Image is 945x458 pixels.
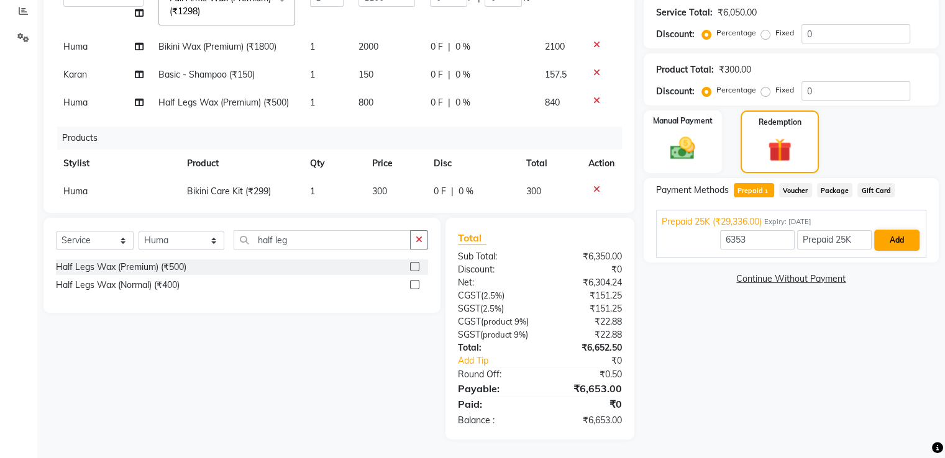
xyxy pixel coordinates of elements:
[662,215,762,228] span: Prepaid 25K (₹29,336.00)
[514,330,526,339] span: 9%
[540,289,631,302] div: ₹151.25
[817,183,853,197] span: Package
[540,263,631,276] div: ₹0
[455,68,470,81] span: 0 %
[158,97,289,108] span: Half Legs Wax (Premium) (₹500)
[358,69,373,80] span: 150
[540,250,631,263] div: ₹6,350.00
[449,276,540,289] div: Net:
[458,329,480,340] span: SGST
[430,68,442,81] span: 0 F
[458,231,486,245] span: Total
[449,381,540,396] div: Payable:
[656,184,729,197] span: Payment Methods
[447,68,450,81] span: |
[458,316,481,327] span: CGST
[656,28,695,41] div: Discount:
[779,183,812,197] span: Voucher
[656,85,695,98] div: Discount:
[540,368,631,381] div: ₹0.50
[656,63,714,76] div: Product Total:
[459,185,473,198] span: 0 %
[449,341,540,354] div: Total:
[430,96,442,109] span: 0 F
[158,69,255,80] span: Basic - Shampoo (₹150)
[544,41,564,52] span: 2100
[540,302,631,315] div: ₹151.25
[775,84,794,96] label: Fixed
[540,397,631,411] div: ₹0
[540,381,631,396] div: ₹6,653.00
[310,186,315,197] span: 1
[426,150,519,177] th: Disc
[540,414,631,427] div: ₹6,653.00
[449,302,540,315] div: ( )
[449,414,540,427] div: Balance :
[656,6,713,19] div: Service Total:
[458,303,480,314] span: SGST
[874,230,920,251] button: Add
[63,69,87,80] span: Karan
[303,150,364,177] th: Qty
[310,69,315,80] span: 1
[540,276,631,289] div: ₹6,304.24
[430,40,442,53] span: 0 F
[764,217,811,227] span: Expiry: [DATE]
[857,183,895,197] span: Gift Card
[63,41,88,52] span: Huma
[544,97,559,108] span: 840
[662,134,703,163] img: _cash.svg
[483,290,502,300] span: 2.5%
[365,150,427,177] th: Price
[56,150,180,177] th: Stylist
[449,263,540,276] div: Discount:
[526,186,541,197] span: 300
[646,272,936,285] a: Continue Without Payment
[540,315,631,328] div: ₹22.88
[797,230,872,249] input: note
[734,183,774,197] span: Prepaid
[310,41,315,52] span: 1
[372,186,387,197] span: 300
[187,186,271,197] span: Bikini Care Kit (₹299)
[451,185,454,198] span: |
[483,317,513,326] span: product
[581,150,622,177] th: Action
[447,40,450,53] span: |
[158,41,276,52] span: Bikini Wax (Premium) (₹1800)
[358,97,373,108] span: 800
[720,230,795,249] input: Amount
[716,27,756,38] label: Percentage
[544,69,566,80] span: 157.5
[458,290,481,301] span: CGST
[449,368,540,381] div: Round Off:
[455,96,470,109] span: 0 %
[449,250,540,263] div: Sub Total:
[180,150,303,177] th: Product
[719,63,751,76] div: ₹300.00
[449,354,555,367] a: Add Tip
[449,289,540,302] div: ( )
[514,317,526,326] span: 9%
[200,6,206,17] a: x
[455,40,470,53] span: 0 %
[519,150,581,177] th: Total
[716,84,756,96] label: Percentage
[555,354,631,367] div: ₹0
[540,328,631,341] div: ₹22.88
[483,303,501,313] span: 2.5%
[653,115,713,127] label: Manual Payment
[449,397,540,411] div: Paid:
[358,41,378,52] span: 2000
[540,341,631,354] div: ₹6,652.50
[483,330,512,339] span: product
[760,135,799,164] img: _gift.svg
[434,185,446,198] span: 0 F
[310,97,315,108] span: 1
[234,230,410,249] input: Search or Scan
[63,186,88,197] span: Huma
[775,27,794,38] label: Fixed
[763,188,770,195] span: 1
[63,97,88,108] span: Huma
[447,96,450,109] span: |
